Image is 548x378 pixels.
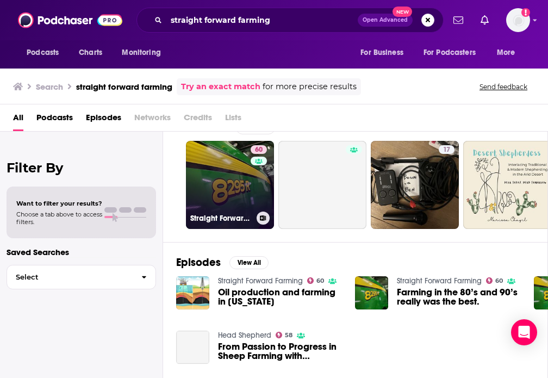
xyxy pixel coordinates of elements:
[218,331,271,340] a: Head Shepherd
[397,288,521,306] a: Farming in the 80’s and 90’s really was the best.
[476,82,531,91] button: Send feedback
[176,276,209,309] img: Oil production and farming in Montana
[263,80,357,93] span: for more precise results
[255,145,263,156] span: 60
[511,319,537,345] div: Open Intercom Messenger
[285,333,292,338] span: 58
[184,109,212,131] span: Credits
[186,141,274,229] a: 60Straight Forward Farming
[363,17,408,23] span: Open Advanced
[476,11,493,29] a: Show notifications dropdown
[251,145,267,154] a: 60
[449,11,468,29] a: Show notifications dropdown
[7,265,156,289] button: Select
[439,145,454,154] a: 17
[19,42,73,63] button: open menu
[136,8,444,33] div: Search podcasts, credits, & more...
[424,45,476,60] span: For Podcasters
[218,288,342,306] span: Oil production and farming in [US_STATE]
[176,331,209,364] a: From Passion to Progress in Sheep Farming with Andrew Glover
[36,82,63,92] h3: Search
[229,256,269,269] button: View All
[122,45,160,60] span: Monitoring
[16,210,102,226] span: Choose a tab above to access filters.
[176,256,221,269] h2: Episodes
[355,276,388,309] img: Farming in the 80’s and 90’s really was the best.
[7,274,133,281] span: Select
[18,10,122,30] img: Podchaser - Follow, Share and Rate Podcasts
[353,42,417,63] button: open menu
[521,8,530,17] svg: Add a profile image
[371,141,459,229] a: 17
[190,214,252,223] h3: Straight Forward Farming
[16,200,102,207] span: Want to filter your results?
[360,45,403,60] span: For Business
[497,45,515,60] span: More
[218,288,342,306] a: Oil production and farming in Montana
[443,145,450,156] span: 17
[27,45,59,60] span: Podcasts
[506,8,530,32] span: Logged in as COliver
[506,8,530,32] button: Show profile menu
[218,342,342,361] a: From Passion to Progress in Sheep Farming with Andrew Glover
[489,42,529,63] button: open menu
[397,276,482,286] a: Straight Forward Farming
[76,82,172,92] h3: straight forward farming
[276,332,293,338] a: 58
[176,256,269,269] a: EpisodesView All
[7,247,156,257] p: Saved Searches
[79,45,102,60] span: Charts
[393,7,412,17] span: New
[486,277,503,284] a: 60
[86,109,121,131] a: Episodes
[316,278,324,283] span: 60
[307,277,325,284] a: 60
[218,276,303,286] a: Straight Forward Farming
[72,42,109,63] a: Charts
[495,278,503,283] span: 60
[13,109,23,131] a: All
[36,109,73,131] a: Podcasts
[218,342,342,361] span: From Passion to Progress in Sheep Farming with [PERSON_NAME]
[7,160,156,176] h2: Filter By
[166,11,358,29] input: Search podcasts, credits, & more...
[225,109,241,131] span: Lists
[506,8,530,32] img: User Profile
[114,42,175,63] button: open menu
[181,80,260,93] a: Try an exact match
[134,109,171,131] span: Networks
[358,14,413,27] button: Open AdvancedNew
[416,42,491,63] button: open menu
